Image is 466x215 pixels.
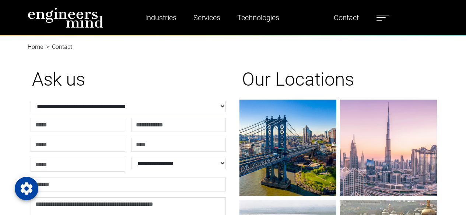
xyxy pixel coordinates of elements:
[142,9,179,26] a: Industries
[28,43,43,50] a: Home
[340,100,437,196] img: gif
[28,7,104,28] img: logo
[28,35,439,44] nav: breadcrumb
[239,100,336,196] img: gif
[242,68,434,90] h1: Our Locations
[32,68,224,90] h1: Ask us
[43,43,72,51] li: Contact
[331,9,362,26] a: Contact
[234,9,282,26] a: Technologies
[190,9,223,26] a: Services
